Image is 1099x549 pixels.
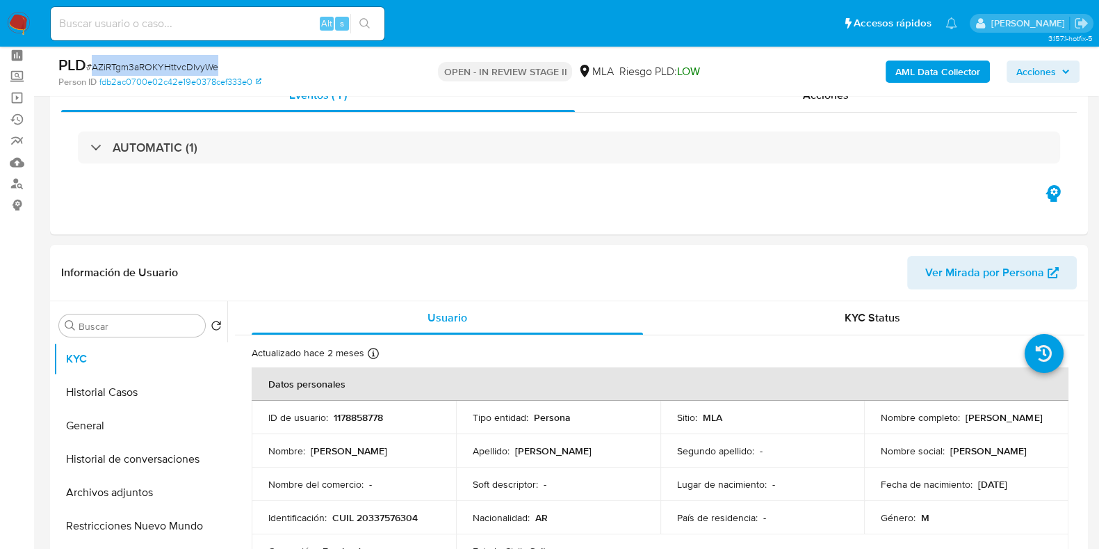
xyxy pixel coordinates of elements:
[268,478,364,491] p: Nombre del comercio :
[473,411,528,424] p: Tipo entidad :
[334,411,383,424] p: 1178858778
[428,310,467,326] span: Usuario
[99,76,261,88] a: fdb2ac0700e02c42e19e0378cef333e0
[78,132,1060,164] div: AUTOMATIC (1)
[578,64,613,79] div: MLA
[332,511,418,524] p: CUIL 20337576304
[438,62,572,81] p: OPEN - IN REVIEW STAGE II
[535,511,548,524] p: AR
[61,266,178,280] h1: Información de Usuario
[886,61,990,83] button: AML Data Collector
[54,476,227,509] button: Archivos adjuntos
[211,320,222,335] button: Volver al orden por defecto
[921,511,929,524] p: M
[268,511,327,524] p: Identificación :
[54,342,227,376] button: KYC
[677,478,767,491] p: Lugar de nacimiento :
[473,445,510,457] p: Apellido :
[58,54,86,76] b: PLD
[58,76,97,88] b: Person ID
[113,140,197,155] h3: AUTOMATIC (1)
[51,15,384,33] input: Buscar usuario o caso...
[321,17,332,30] span: Alt
[86,60,218,74] span: # AZiRTgm3aROKYHttvcDIvyWe
[311,445,387,457] p: [PERSON_NAME]
[881,445,945,457] p: Nombre social :
[760,445,763,457] p: -
[473,511,530,524] p: Nacionalidad :
[252,347,364,360] p: Actualizado hace 2 meses
[881,411,960,424] p: Nombre completo :
[79,320,200,333] input: Buscar
[268,445,305,457] p: Nombre :
[881,511,915,524] p: Género :
[473,478,538,491] p: Soft descriptor :
[677,511,758,524] p: País de residencia :
[677,445,754,457] p: Segundo apellido :
[54,409,227,443] button: General
[65,320,76,331] button: Buscar
[350,14,379,33] button: search-icon
[544,478,546,491] p: -
[907,256,1077,289] button: Ver Mirada por Persona
[369,478,372,491] p: -
[1048,33,1092,44] span: 3.157.1-hotfix-5
[54,376,227,409] button: Historial Casos
[772,478,775,491] p: -
[881,478,972,491] p: Fecha de nacimiento :
[54,509,227,543] button: Restricciones Nuevo Mundo
[763,511,766,524] p: -
[978,478,1007,491] p: [DATE]
[677,411,697,424] p: Sitio :
[1007,61,1080,83] button: Acciones
[845,310,900,326] span: KYC Status
[1016,61,1056,83] span: Acciones
[950,445,1027,457] p: [PERSON_NAME]
[945,17,957,29] a: Notificaciones
[676,63,699,79] span: LOW
[54,443,227,476] button: Historial de conversaciones
[854,16,931,31] span: Accesos rápidos
[515,445,592,457] p: [PERSON_NAME]
[534,411,571,424] p: Persona
[925,256,1044,289] span: Ver Mirada por Persona
[991,17,1069,30] p: florencia.lera@mercadolibre.com
[619,64,699,79] span: Riesgo PLD:
[895,61,980,83] b: AML Data Collector
[340,17,344,30] span: s
[703,411,722,424] p: MLA
[966,411,1042,424] p: [PERSON_NAME]
[268,411,328,424] p: ID de usuario :
[252,367,1068,401] th: Datos personales
[1074,16,1089,31] a: Salir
